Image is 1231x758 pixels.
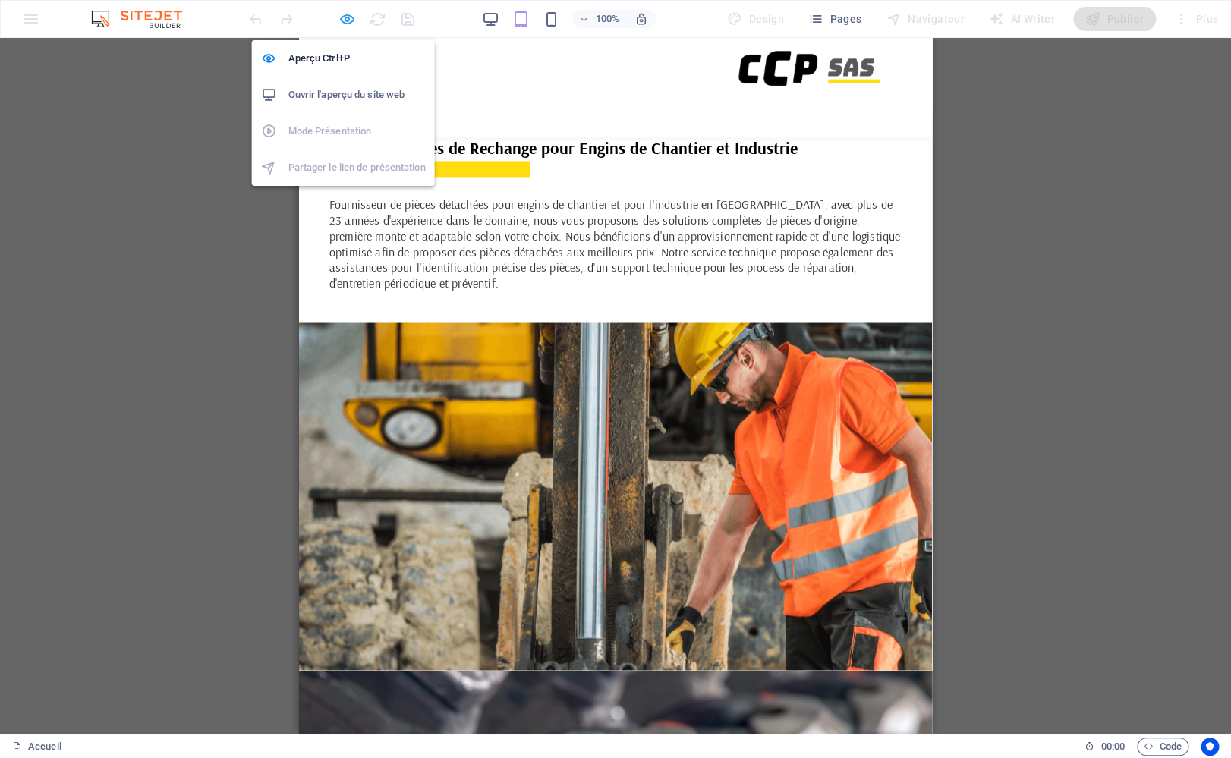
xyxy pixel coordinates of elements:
[434,12,616,49] img: LOGO_30088-Zs10VNeYVZIfV6cd1GdJww.png
[288,86,426,104] h6: Ouvrir l'aperçu du site web
[12,738,61,756] a: Cliquez pour annuler la sélection. Double-cliquez pour ouvrir Pages.
[1085,738,1125,756] h6: Durée de la session
[1100,738,1124,756] span: 00 00
[1201,738,1219,756] button: Usercentrics
[30,101,603,119] h3: Solutions Pièces de Rechange pour Engins de Chantier et Industrie
[87,10,201,28] img: Editor Logo
[808,11,861,27] span: Pages
[288,49,426,68] h6: Aperçu Ctrl+P
[572,10,626,28] button: 100%
[721,7,790,31] div: Design (Ctrl+Alt+Y)
[1144,738,1182,756] span: Code
[30,159,601,253] span: Fournisseur de pièces détachées pour engins de chantier et pour l'industrie en [GEOGRAPHIC_DATA],...
[595,10,619,28] h6: 100%
[634,12,648,26] i: Lors du redimensionnement, ajuster automatiquement le niveau de zoom en fonction de l'appareil sé...
[1137,738,1188,756] button: Code
[802,7,867,31] button: Pages
[1111,741,1113,752] span: :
